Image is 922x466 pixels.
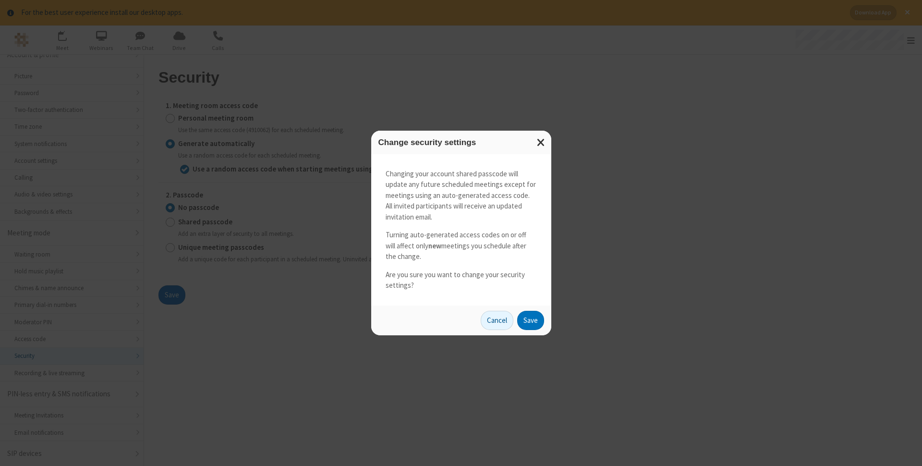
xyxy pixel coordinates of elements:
p: Are you sure you want to change your security settings? [386,270,537,291]
h3: Change security settings [378,138,544,147]
p: Changing your account shared passcode will update any future scheduled meetings except for meetin... [386,169,537,223]
button: Close modal [531,131,551,154]
button: Cancel [481,311,513,330]
strong: new [428,241,441,250]
button: Save [517,311,544,330]
p: Turning auto-generated access codes on or off will affect only meetings you schedule after the ch... [386,230,537,262]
